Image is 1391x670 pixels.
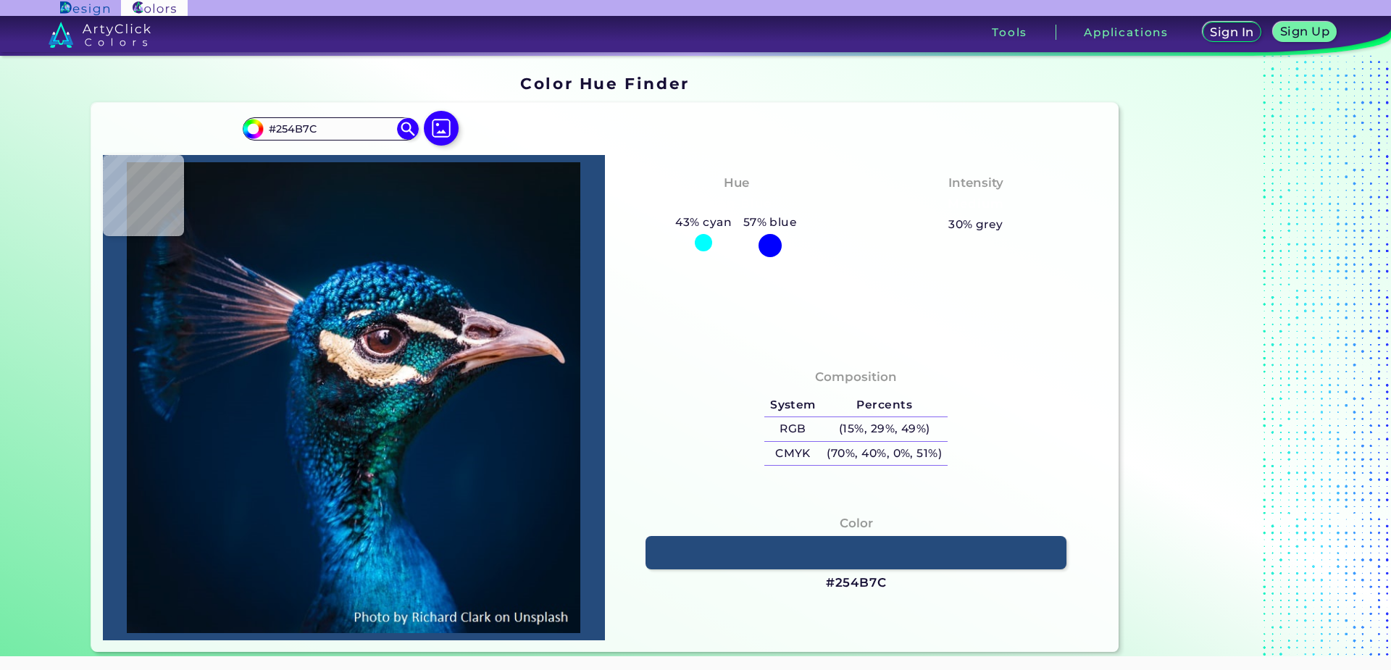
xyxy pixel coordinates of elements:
[670,213,738,232] h5: 43% cyan
[822,393,948,417] h5: Percents
[1084,27,1169,38] h3: Applications
[764,442,821,466] h5: CMYK
[1124,69,1306,658] iframe: Advertisement
[942,196,1010,213] h3: Medium
[764,393,821,417] h5: System
[110,162,598,633] img: img_pavlin.jpg
[1211,27,1252,38] h5: Sign In
[695,196,777,213] h3: Cyan-Blue
[724,172,749,193] h4: Hue
[826,574,887,592] h3: #254B7C
[49,22,151,48] img: logo_artyclick_colors_white.svg
[263,119,398,138] input: type color..
[815,367,897,388] h4: Composition
[822,442,948,466] h5: (70%, 40%, 0%, 51%)
[822,417,948,441] h5: (15%, 29%, 49%)
[764,417,821,441] h5: RGB
[948,172,1003,193] h4: Intensity
[397,118,419,140] img: icon search
[840,513,873,534] h4: Color
[60,1,109,15] img: ArtyClick Design logo
[424,111,459,146] img: icon picture
[992,27,1027,38] h3: Tools
[520,72,689,94] h1: Color Hue Finder
[1275,22,1334,41] a: Sign Up
[738,213,803,232] h5: 57% blue
[1204,22,1259,41] a: Sign In
[1282,26,1328,37] h5: Sign Up
[948,215,1003,234] h5: 30% grey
